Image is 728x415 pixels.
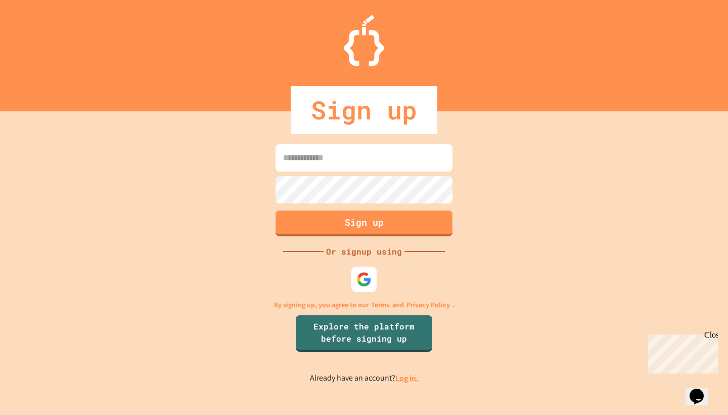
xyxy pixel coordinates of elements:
div: Chat with us now!Close [4,4,70,64]
img: Logo.svg [344,15,384,66]
button: Sign up [276,211,452,236]
a: Terms [371,300,390,310]
div: Or signup using [324,245,404,258]
p: Already have an account? [310,372,419,385]
img: google-icon.svg [356,272,372,287]
div: Sign up [291,86,437,134]
p: By signing up, you agree to our and . [274,300,454,310]
a: Privacy Policy [406,300,450,310]
iframe: chat widget [686,375,718,405]
iframe: chat widget [644,330,718,373]
a: Log in. [395,373,419,384]
a: Explore the platform before signing up [296,315,432,352]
